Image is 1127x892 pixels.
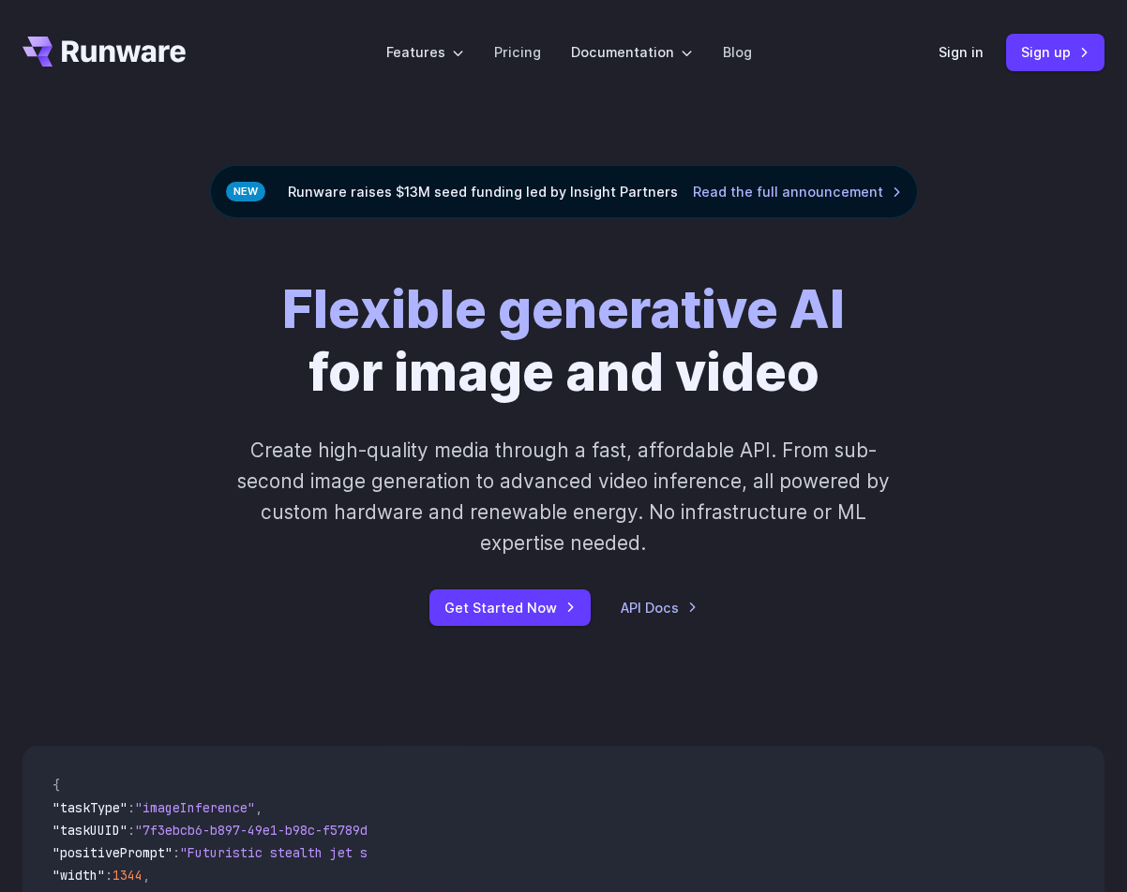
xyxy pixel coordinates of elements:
span: : [128,822,135,839]
a: Blog [723,41,752,63]
span: 1344 [113,867,143,884]
span: { [53,777,60,794]
span: , [255,799,263,816]
label: Features [386,41,464,63]
span: : [173,844,180,861]
a: Sign up [1006,34,1104,70]
a: Pricing [494,41,541,63]
span: "positivePrompt" [53,844,173,861]
a: Read the full announcement [693,181,902,202]
span: "imageInference" [135,799,255,816]
span: "taskUUID" [53,822,128,839]
a: API Docs [621,597,698,618]
span: "taskType" [53,799,128,816]
span: "7f3ebcb6-b897-49e1-b98c-f5789d2d40d7" [135,822,420,839]
span: "width" [53,867,105,884]
div: Runware raises $13M seed funding led by Insight Partners [210,165,918,218]
span: "Futuristic stealth jet streaking through a neon-lit cityscape with glowing purple exhaust" [180,844,863,861]
h1: for image and video [282,278,845,405]
strong: Flexible generative AI [282,277,845,341]
span: : [105,867,113,884]
span: : [128,799,135,816]
a: Sign in [939,41,984,63]
span: , [143,867,150,884]
a: Go to / [23,37,186,67]
p: Create high-quality media through a fast, affordable API. From sub-second image generation to adv... [218,435,910,559]
a: Get Started Now [429,589,591,626]
label: Documentation [571,41,693,63]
